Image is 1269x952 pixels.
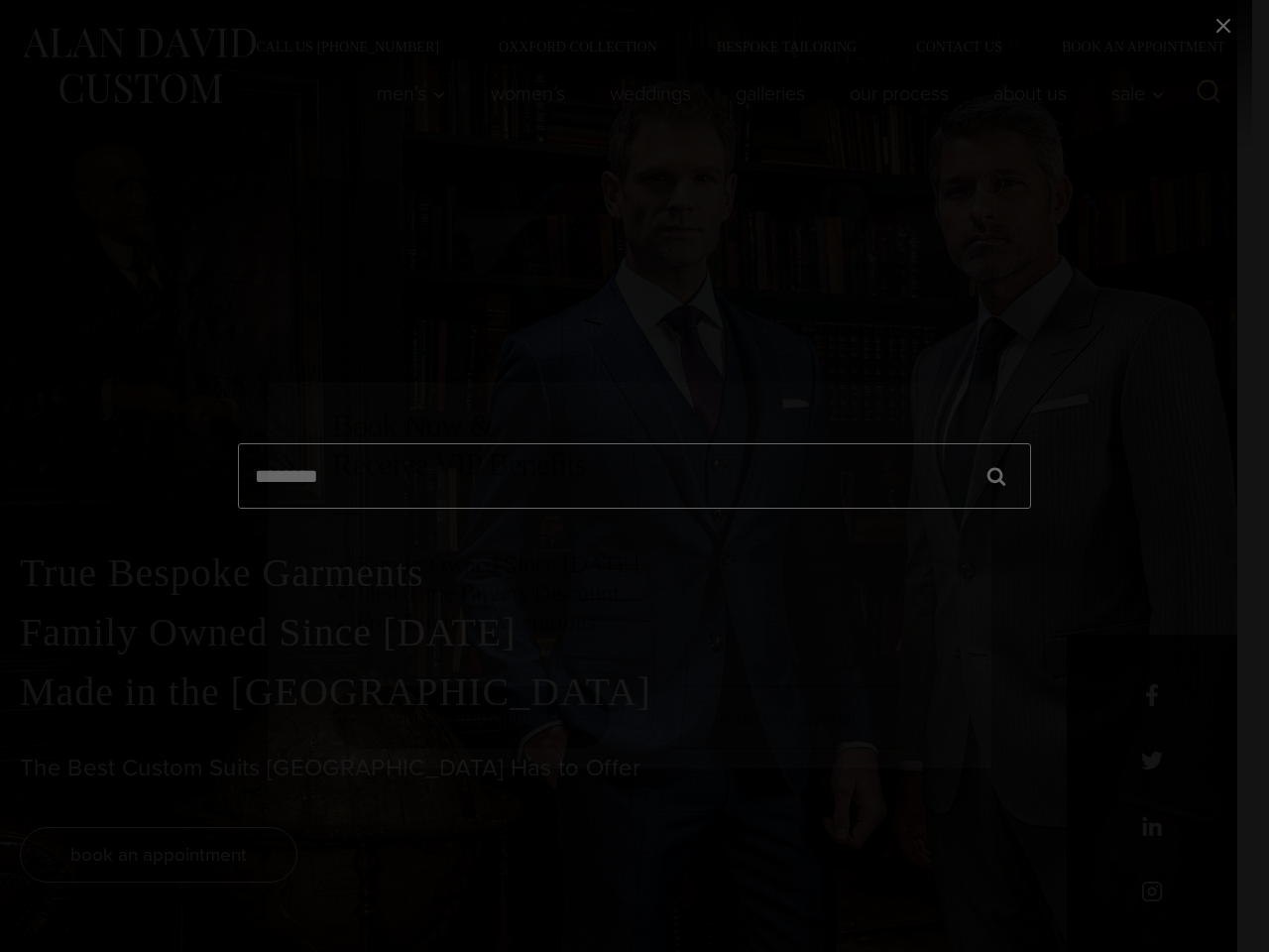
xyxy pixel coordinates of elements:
h2: Book Now & Receive VIP Benefits [332,407,927,483]
a: book an appointment [332,686,610,749]
button: Close [979,171,1004,196]
a: visual consultation [649,686,927,749]
h3: Family Owned Since [DATE] [356,550,927,579]
h3: First Time Buyers Discount [356,579,927,608]
h3: Free Lifetime Alterations [356,608,927,637]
